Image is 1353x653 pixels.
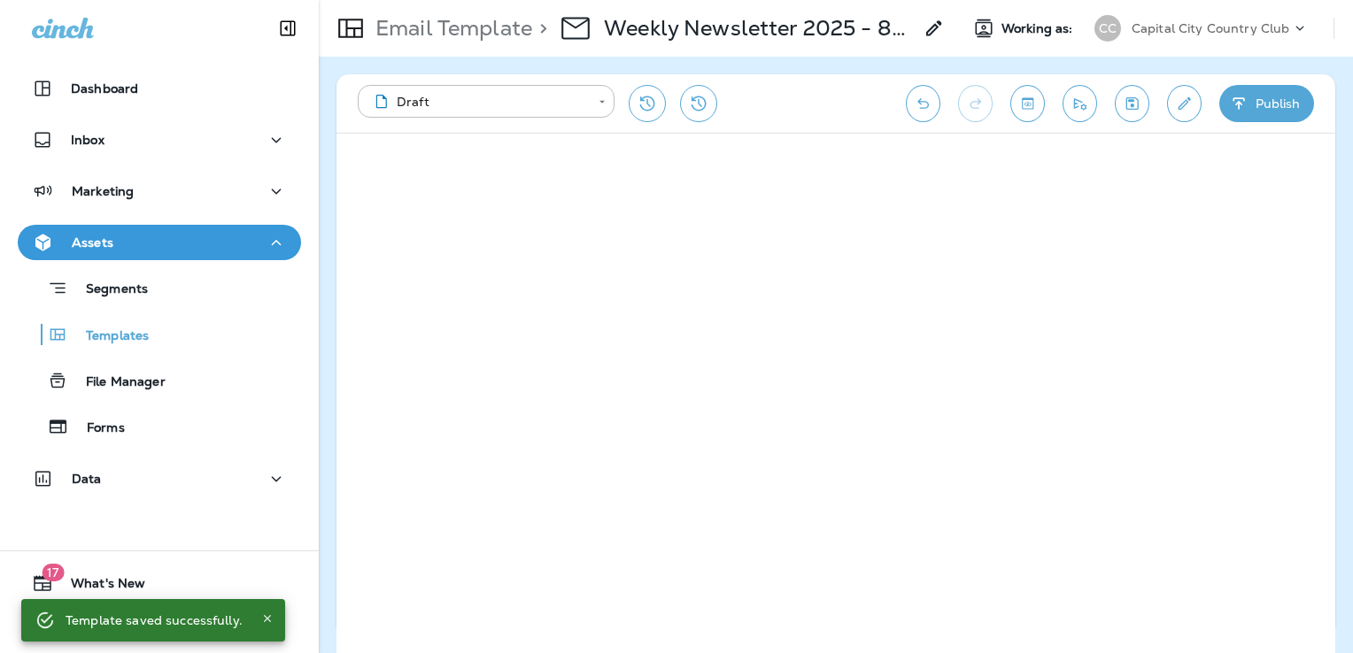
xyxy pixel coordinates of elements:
[906,85,940,122] button: Undo
[1219,85,1314,122] button: Publish
[1167,85,1202,122] button: Edit details
[1010,85,1045,122] button: Toggle preview
[18,608,301,643] button: Support
[66,604,243,636] div: Template saved successfully.
[257,608,278,629] button: Close
[72,472,102,486] p: Data
[680,85,717,122] button: View Changelog
[18,225,301,260] button: Assets
[71,81,138,96] p: Dashboard
[1132,21,1290,35] p: Capital City Country Club
[53,576,145,597] span: What's New
[69,420,125,437] p: Forms
[68,374,166,391] p: File Manager
[1063,85,1097,122] button: Send test email
[368,15,532,42] p: Email Template
[68,281,148,299] p: Segments
[604,15,913,42] p: Weekly Newsletter 2025 - 8/18
[629,85,666,122] button: Restore from previous version
[18,173,301,209] button: Marketing
[18,122,301,157] button: Inbox
[532,15,547,42] p: >
[263,11,313,46] button: Collapse Sidebar
[1115,85,1149,122] button: Save
[68,328,149,345] p: Templates
[72,235,113,250] p: Assets
[18,461,301,496] button: Data
[18,269,301,307] button: Segments
[1001,21,1077,36] span: Working as:
[18,408,301,445] button: Forms
[72,184,134,198] p: Marketing
[18,316,301,353] button: Templates
[18,71,301,106] button: Dashboard
[42,564,64,581] span: 17
[18,362,301,399] button: File Manager
[1094,15,1121,42] div: CC
[370,93,586,111] div: Draft
[18,565,301,601] button: 17What's New
[71,133,104,147] p: Inbox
